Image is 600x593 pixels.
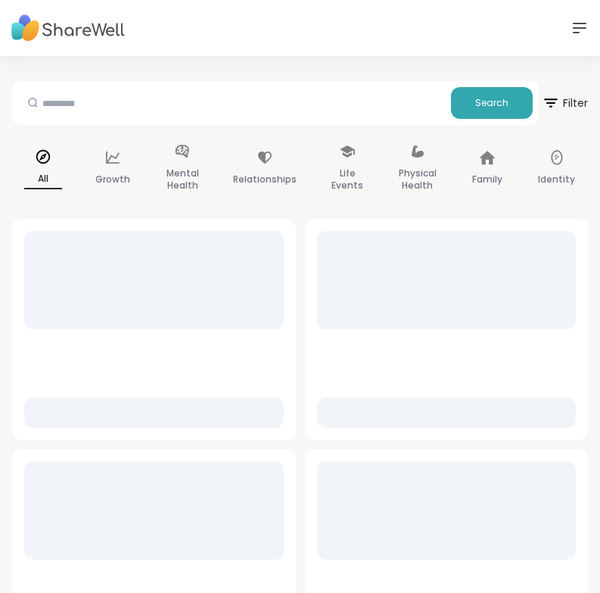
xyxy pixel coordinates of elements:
[11,8,125,49] img: ShareWell Nav Logo
[472,170,502,189] p: Family
[24,170,62,189] p: All
[542,85,588,121] span: Filter
[328,164,366,195] p: Life Events
[475,96,508,110] span: Search
[233,170,297,189] p: Relationships
[451,87,533,119] button: Search
[542,81,588,125] button: Filter
[538,170,575,189] p: Identity
[399,164,437,195] p: Physical Health
[163,164,201,195] p: Mental Health
[95,170,130,189] p: Growth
